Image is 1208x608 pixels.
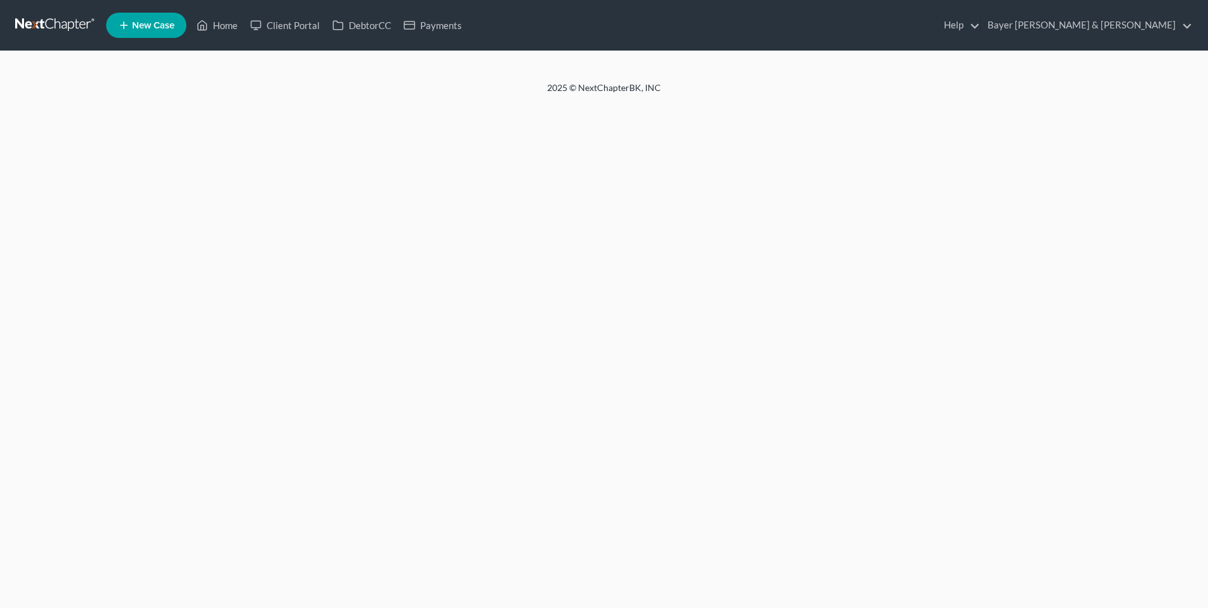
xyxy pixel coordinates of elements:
a: Help [938,14,980,37]
a: Bayer [PERSON_NAME] & [PERSON_NAME] [981,14,1192,37]
new-legal-case-button: New Case [106,13,186,38]
a: Home [190,14,244,37]
a: Payments [397,14,468,37]
a: DebtorCC [326,14,397,37]
div: 2025 © NextChapterBK, INC [244,82,964,104]
a: Client Portal [244,14,326,37]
